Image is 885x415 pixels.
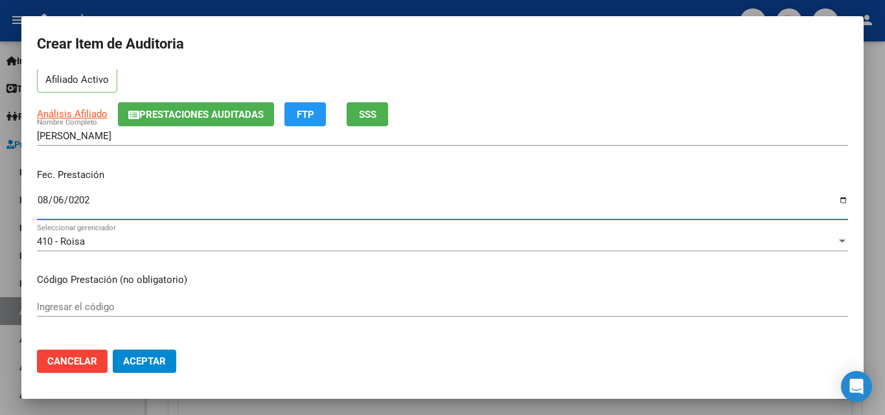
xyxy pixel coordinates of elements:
button: Aceptar [113,350,176,373]
span: FTP [297,109,314,120]
p: Código Prestación (no obligatorio) [37,273,848,287]
span: Prestaciones Auditadas [139,109,264,120]
span: Análisis Afiliado [37,108,108,120]
span: 410 - Roisa [37,236,85,247]
button: Cancelar [37,350,108,373]
h2: Crear Item de Auditoria [37,32,848,56]
p: Fec. Prestación [37,168,848,183]
div: Open Intercom Messenger [841,371,872,402]
span: Cancelar [47,355,97,367]
button: SSS [347,102,388,126]
button: Prestaciones Auditadas [118,102,274,126]
button: FTP [284,102,326,126]
span: Aceptar [123,355,166,367]
p: Precio [37,339,848,353]
p: Afiliado Activo [37,68,117,93]
span: SSS [359,109,376,120]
